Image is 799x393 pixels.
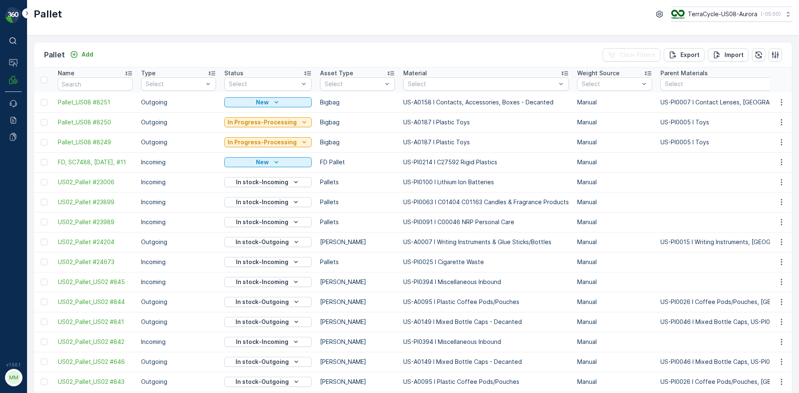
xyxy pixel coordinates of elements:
[671,10,685,19] img: image_ci7OI47.png
[224,217,312,227] button: In stock-Incoming
[320,98,395,106] p: Bigbag
[141,338,216,346] p: Incoming
[41,219,47,225] div: Toggle Row Selected
[7,371,20,384] div: MM
[141,138,216,146] p: Outgoing
[708,48,749,62] button: Import
[141,118,216,126] p: Outgoing
[403,158,569,166] p: US-PI0214 I C27592 Rigid Plastics
[224,317,312,327] button: In stock-Outgoing
[146,80,203,88] p: Select
[58,178,133,186] a: US02_Pallet #23006
[403,138,569,146] p: US-A0187 I Plastic Toys
[41,279,47,285] div: Toggle Row Selected
[403,358,569,366] p: US-A0149 I Mixed Bottle Caps - Decanted
[320,258,395,266] p: Pallets
[41,159,47,166] div: Toggle Row Selected
[58,318,133,326] a: US02_Pallet_US02 #841
[58,238,133,246] a: US02_Pallet #24204
[224,257,312,267] button: In stock-Incoming
[403,258,569,266] p: US-PI0025 I Cigarette Waste
[141,298,216,306] p: Outgoing
[141,158,216,166] p: Incoming
[41,299,47,305] div: Toggle Row Selected
[320,198,395,206] p: Pallets
[224,97,312,107] button: New
[577,378,652,386] p: Manual
[577,98,652,106] p: Manual
[403,98,569,106] p: US-A0158 I Contacts, Accessories, Boxes - Decanted
[58,258,133,266] a: US02_Pallet #24673
[58,98,133,106] a: Pallet_US08 #8251
[671,7,792,22] button: TerraCycle-US08-Aurora(-05:00)
[320,158,395,166] p: FD Pallet
[577,218,652,226] p: Manual
[236,238,289,246] p: In stock-Outgoing
[320,218,395,226] p: Pallets
[403,69,427,77] p: Material
[577,358,652,366] p: Manual
[141,178,216,186] p: Incoming
[58,218,133,226] a: US02_Pallet #23989
[41,199,47,205] div: Toggle Row Selected
[58,198,133,206] span: US02_Pallet #23899
[619,51,655,59] p: Clear Filters
[236,318,289,326] p: In stock-Outgoing
[577,258,652,266] p: Manual
[320,298,395,306] p: [PERSON_NAME]
[403,278,569,286] p: US-PI0394 I Miscellaneous Inbound
[5,362,22,367] span: v 1.50.1
[320,318,395,326] p: [PERSON_NAME]
[577,178,652,186] p: Manual
[224,277,312,287] button: In stock-Incoming
[577,238,652,246] p: Manual
[58,338,133,346] a: US02_Pallet_US02 #842
[141,318,216,326] p: Outgoing
[58,378,133,386] a: US02_Pallet_US02 #843
[577,138,652,146] p: Manual
[224,117,312,127] button: In Progress-Processing
[41,179,47,185] div: Toggle Row Selected
[41,99,47,106] div: Toggle Row Selected
[58,77,133,91] input: Search
[141,98,216,106] p: Outgoing
[41,139,47,146] div: Toggle Row Selected
[320,138,395,146] p: Bigbag
[660,69,708,77] p: Parent Materials
[320,358,395,366] p: [PERSON_NAME]
[224,69,243,77] p: Status
[224,357,312,367] button: In stock-Outgoing
[224,377,312,387] button: In stock-Outgoing
[58,138,133,146] a: Pallet_US08 #8249
[224,337,312,347] button: In stock-Incoming
[577,318,652,326] p: Manual
[58,358,133,366] a: US02_Pallet_US02 #646
[403,298,569,306] p: US-A0095 I Plastic Coffee Pods/Pouches
[58,69,74,77] p: Name
[141,218,216,226] p: Incoming
[224,157,312,167] button: New
[577,298,652,306] p: Manual
[256,158,269,166] p: New
[58,298,133,306] span: US02_Pallet_US02 #844
[34,7,62,21] p: Pallet
[236,198,288,206] p: In stock-Incoming
[5,369,22,386] button: MM
[228,118,297,126] p: In Progress-Processing
[725,51,744,59] p: Import
[403,318,569,326] p: US-A0149 I Mixed Bottle Caps - Decanted
[224,197,312,207] button: In stock-Incoming
[236,278,288,286] p: In stock-Incoming
[680,51,700,59] p: Export
[325,80,382,88] p: Select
